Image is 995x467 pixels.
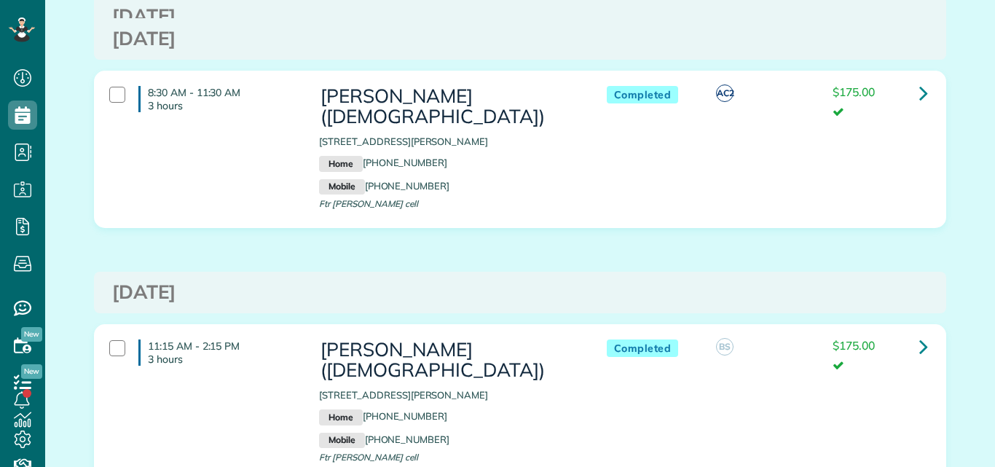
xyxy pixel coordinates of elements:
h3: [PERSON_NAME] ([DEMOGRAPHIC_DATA]) [319,340,577,381]
p: 3 hours [148,353,297,366]
a: Home[PHONE_NUMBER] [319,410,447,422]
span: AC2 [716,85,734,102]
span: Ftr [PERSON_NAME] cell [319,452,418,463]
a: Mobile[PHONE_NUMBER] [319,433,449,445]
h3: [DATE] [112,282,928,303]
p: 3 hours [148,99,297,112]
span: $175.00 [833,338,875,353]
p: [STREET_ADDRESS][PERSON_NAME] [319,135,577,149]
small: Mobile [319,433,364,449]
a: Home[PHONE_NUMBER] [319,157,447,168]
a: Mobile[PHONE_NUMBER] [319,180,449,192]
h3: [DATE] [112,6,928,27]
h3: [PERSON_NAME] ([DEMOGRAPHIC_DATA]) [319,86,577,127]
h3: [DATE] [112,28,928,50]
span: BS [716,338,734,356]
small: Home [319,409,362,425]
small: Home [319,156,362,172]
span: Completed [607,86,679,104]
h4: 8:30 AM - 11:30 AM [138,86,297,112]
span: New [21,327,42,342]
span: Completed [607,340,679,358]
span: $175.00 [833,85,875,99]
p: [STREET_ADDRESS][PERSON_NAME] [319,388,577,402]
h4: 11:15 AM - 2:15 PM [138,340,297,366]
small: Mobile [319,179,364,195]
span: Ftr [PERSON_NAME] cell [319,198,418,209]
span: New [21,364,42,379]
